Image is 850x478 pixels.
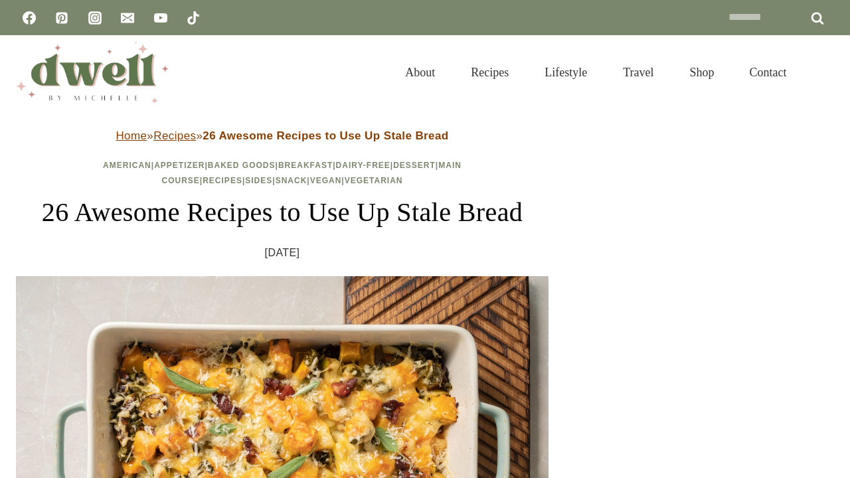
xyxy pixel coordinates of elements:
a: Recipes [203,176,242,185]
a: Recipes [153,129,196,142]
a: Instagram [82,5,108,31]
a: Lifestyle [527,49,605,96]
a: Appetizer [154,161,205,170]
a: Snack [276,176,307,185]
a: Travel [605,49,671,96]
a: Contact [732,49,805,96]
a: Vegan [310,176,342,185]
a: YouTube [147,5,174,31]
a: TikTok [180,5,207,31]
nav: Primary Navigation [387,49,805,96]
a: Breakfast [278,161,333,170]
a: Shop [671,49,732,96]
span: » » [116,129,448,142]
a: Dessert [393,161,436,170]
a: Sides [245,176,272,185]
a: Email [114,5,141,31]
a: Dairy-Free [336,161,390,170]
strong: 26 Awesome Recipes to Use Up Stale Bread [203,129,448,142]
img: DWELL by michelle [16,42,169,103]
button: View Search Form [811,61,834,84]
span: | | | | | | | | | | | [103,161,462,185]
time: [DATE] [265,243,300,263]
a: About [387,49,453,96]
a: Recipes [453,49,527,96]
a: Baked Goods [208,161,276,170]
a: Home [116,129,147,142]
a: Pinterest [48,5,75,31]
a: American [103,161,151,170]
h1: 26 Awesome Recipes to Use Up Stale Bread [16,193,549,232]
a: Facebook [16,5,42,31]
a: Vegetarian [345,176,403,185]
